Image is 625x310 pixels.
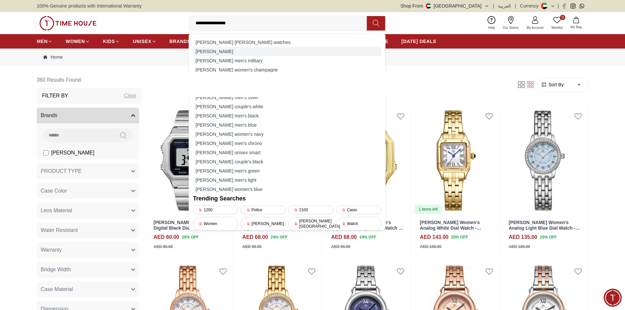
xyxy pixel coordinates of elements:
h2: Trending Searches [193,194,381,203]
div: AED 90.00 [242,244,262,250]
a: BRANDS [170,35,191,47]
a: [PERSON_NAME] Women's Digital Black Dial Watch - K25705-SBSB [154,220,214,236]
button: Brands [37,108,139,123]
span: 0 [560,15,565,20]
img: Kenneth Scott Women's Analog Light Blue Dial Watch - K25511-SBSL [502,106,588,215]
div: AED 90.00 [331,244,350,250]
span: Lens Material [41,207,72,215]
div: [PERSON_NAME] couple's black [193,157,381,166]
div: Clear [124,92,136,100]
a: Kenneth Scott Women's Analog White Dial Watch - K25512-GBGW1 items left [413,106,499,215]
span: Warranty [41,246,62,254]
button: Sort By: [541,81,565,88]
div: [PERSON_NAME] men's blue [193,120,381,130]
div: 1200 [193,206,238,214]
div: [PERSON_NAME] men's green [193,166,381,176]
span: KIDS [103,38,115,45]
button: Water Resistant [37,222,139,238]
img: Kenneth Scott Women's Digital Black Dial Watch - K25705-SBSB [147,106,233,215]
div: [PERSON_NAME] [241,217,286,231]
a: Facebook [562,4,567,9]
h4: AED 143.00 [420,233,448,241]
a: Our Stores [499,15,523,31]
span: Chat with us now [31,155,112,164]
span: 25 % OFF [540,234,557,240]
button: Lens Material [37,203,139,218]
span: My Bag [568,25,584,30]
div: Chat with us now [8,147,123,173]
span: BRANDS [170,38,191,45]
span: PRODUCT TYPE [41,167,82,175]
div: Timehousecompany [8,96,123,121]
span: Sort By: [547,81,565,88]
nav: Breadcrumb [37,49,588,66]
div: Home [2,193,64,215]
span: Brands [41,112,57,119]
button: My Bag [567,15,586,31]
img: Company logo [9,9,22,22]
a: Home [43,54,63,60]
div: [PERSON_NAME] men's military [193,56,381,65]
div: Women [193,217,238,231]
div: [PERSON_NAME] women's navy [193,130,381,139]
div: [PERSON_NAME] women's blue [193,185,381,194]
h4: AED 68.00 [242,233,268,241]
div: Currency [520,3,541,9]
span: 25 % OFF [451,234,468,240]
h3: Filter By [42,92,68,100]
div: Watch [336,217,382,231]
a: [DATE] DEALS [402,35,436,47]
span: MEN [37,38,48,45]
span: [PERSON_NAME] [51,149,94,157]
div: [PERSON_NAME][GEOGRAPHIC_DATA] [288,217,334,231]
a: UNISEX [133,35,156,47]
div: AED 190.00 [420,244,441,250]
div: Conversation [65,193,129,215]
span: My Account [524,25,546,30]
span: Our Stores [500,25,521,30]
a: MEN [37,35,52,47]
img: Kenneth Scott Women's Analog White Dial Watch - K25512-GBGW [413,106,499,215]
div: Casio [336,206,382,214]
span: Case Color [41,187,67,195]
div: [PERSON_NAME] [PERSON_NAME] watches [193,38,381,47]
span: Water Resistant [41,226,78,234]
img: United Arab Emirates [426,3,431,9]
button: Bridge Width [37,262,139,278]
button: Shop From[GEOGRAPHIC_DATA] [401,3,489,9]
a: [PERSON_NAME] Women's Analog Light Blue Dial Watch - K25511-SBSL [509,220,580,236]
div: 1 items left [415,205,442,214]
div: [PERSON_NAME] men's silver [193,93,381,102]
div: [PERSON_NAME] men's light [193,176,381,185]
h6: 360 Results Found [37,72,142,88]
span: UNISEX [133,38,151,45]
span: | [558,3,559,9]
div: [PERSON_NAME] men's black [193,111,381,120]
span: 25 % OFF [182,234,198,240]
a: Whatsapp [579,4,584,9]
a: WOMEN [66,35,90,47]
span: Home [26,207,40,212]
input: [PERSON_NAME] [43,150,49,155]
span: Help [486,25,498,30]
h4: AED 68.00 [331,233,357,241]
a: 0Wishlist [548,15,567,31]
div: 2100 [288,206,334,214]
h4: AED 135.00 [509,233,537,241]
button: Case Color [37,183,139,199]
span: 100% Genuine products with International Warranty [37,3,142,9]
div: AED 180.00 [509,244,530,250]
button: العربية [498,3,511,9]
button: Warranty [37,242,139,258]
h4: AED 60.00 [154,233,179,241]
img: ... [39,16,96,31]
span: Bridge Width [41,266,71,274]
span: 24 % OFF [359,234,376,240]
span: [DATE] DEALS [402,38,436,45]
div: [PERSON_NAME] [193,47,381,56]
span: Conversation [82,207,112,212]
div: Police [241,206,286,214]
